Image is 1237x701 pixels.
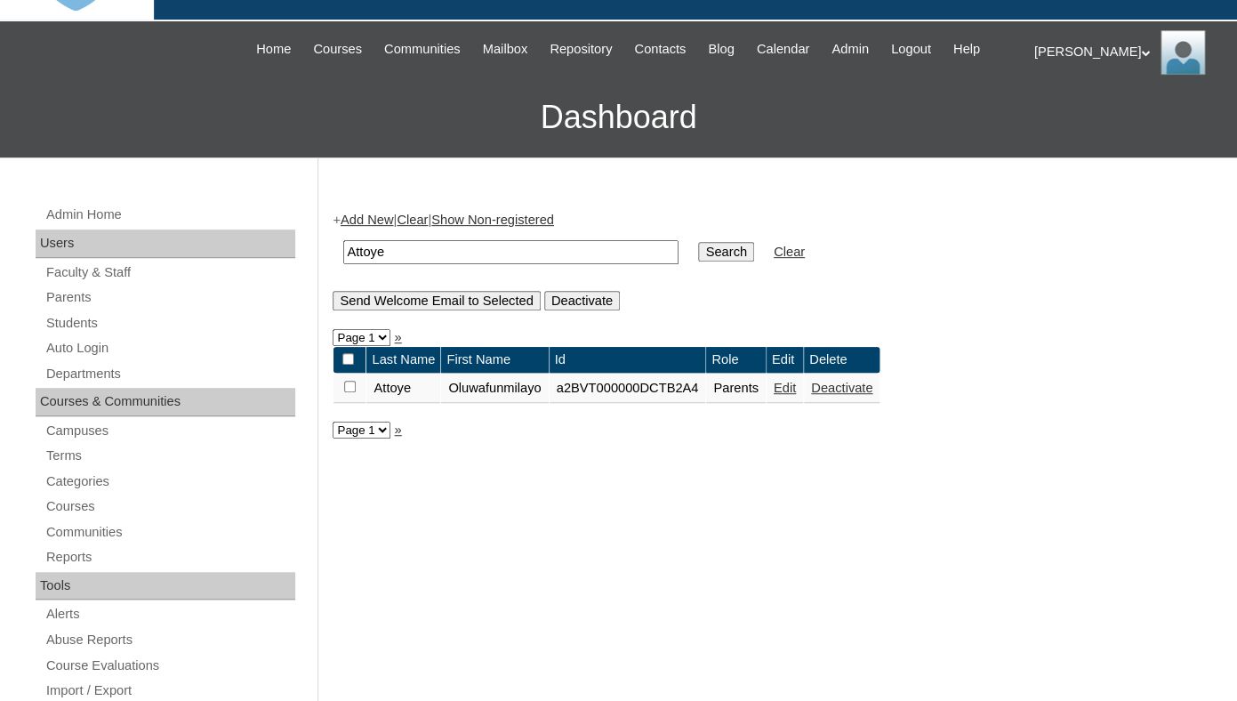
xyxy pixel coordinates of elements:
a: Terms [44,445,295,467]
a: Auto Login [44,337,295,359]
img: Thomas Lambert [1161,30,1205,75]
div: [PERSON_NAME] [1034,30,1220,75]
a: Course Evaluations [44,655,295,677]
span: Repository [550,39,612,60]
a: Add New [341,213,393,227]
td: Role [706,347,766,373]
div: Tools [36,572,295,600]
span: Mailbox [483,39,528,60]
td: Id [550,347,706,373]
input: Deactivate [544,291,620,310]
a: » [394,330,401,344]
a: Clear [774,245,805,259]
span: Admin [831,39,869,60]
a: Communities [44,521,295,544]
span: Logout [891,39,931,60]
input: Search [343,240,679,264]
a: Calendar [748,39,818,60]
td: Last Name [366,347,440,373]
a: Clear [397,213,428,227]
td: First Name [441,347,548,373]
a: Repository [541,39,621,60]
td: Attoye [366,374,440,404]
td: Edit [767,347,803,373]
td: Oluwafunmilayo [441,374,548,404]
span: Home [256,39,291,60]
a: Contacts [625,39,695,60]
td: Parents [706,374,766,404]
a: Faculty & Staff [44,262,295,284]
span: Calendar [757,39,809,60]
a: Edit [774,381,796,395]
a: Deactivate [811,381,872,395]
a: Categories [44,471,295,493]
td: a2BVT000000DCTB2A4 [550,374,706,404]
a: Courses [44,496,295,518]
a: Courses [304,39,371,60]
span: Help [953,39,980,60]
a: » [394,423,401,437]
a: Communities [375,39,470,60]
a: Parents [44,286,295,309]
a: Students [44,312,295,334]
a: Logout [882,39,940,60]
a: Help [944,39,989,60]
span: Blog [708,39,734,60]
a: Departments [44,363,295,385]
input: Send Welcome Email to Selected [333,291,540,310]
a: Reports [44,546,295,568]
a: Show Non-registered [431,213,554,227]
a: Mailbox [474,39,537,60]
input: Search [698,242,753,262]
a: Blog [699,39,743,60]
span: Communities [384,39,461,60]
a: Home [247,39,300,60]
a: Admin [823,39,878,60]
a: Abuse Reports [44,629,295,651]
a: Alerts [44,603,295,625]
div: Users [36,230,295,258]
h3: Dashboard [9,77,1228,157]
span: Contacts [634,39,686,60]
div: + | | [333,211,1213,310]
span: Courses [313,39,362,60]
a: Campuses [44,420,295,442]
a: Admin Home [44,204,295,226]
div: Courses & Communities [36,388,295,416]
td: Delete [804,347,880,373]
